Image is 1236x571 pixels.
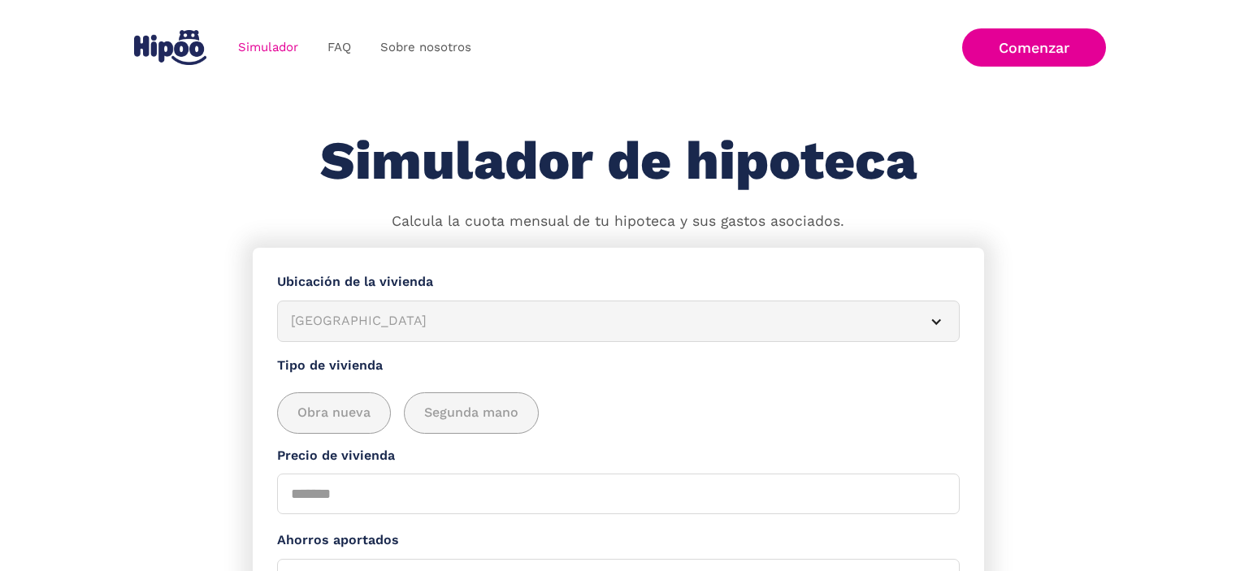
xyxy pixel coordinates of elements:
span: Segunda mano [424,403,518,423]
a: Comenzar [962,28,1106,67]
div: add_description_here [277,392,960,434]
label: Tipo de vivienda [277,356,960,376]
label: Precio de vivienda [277,446,960,466]
label: Ubicación de la vivienda [277,272,960,292]
label: Ahorros aportados [277,530,960,551]
p: Calcula la cuota mensual de tu hipoteca y sus gastos asociados. [392,211,844,232]
a: Sobre nosotros [366,32,486,63]
article: [GEOGRAPHIC_DATA] [277,301,960,342]
span: Obra nueva [297,403,371,423]
div: [GEOGRAPHIC_DATA] [291,311,907,331]
a: home [131,24,210,71]
a: Simulador [223,32,313,63]
h1: Simulador de hipoteca [320,132,917,191]
a: FAQ [313,32,366,63]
